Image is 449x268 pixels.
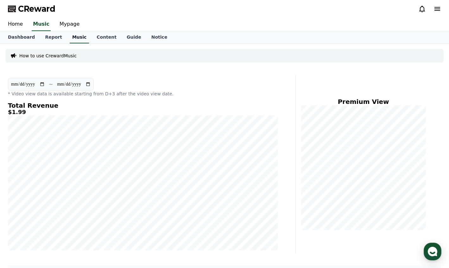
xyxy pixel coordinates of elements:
p: * Video view data is available starting from D+3 after the video view date. [8,91,278,97]
span: Settings [94,210,109,215]
span: Home [16,210,27,215]
a: Dashboard [3,31,40,43]
span: Messages [53,211,71,216]
a: Music [70,31,89,43]
h4: Premium View [301,98,426,105]
span: CReward [18,4,55,14]
a: Home [2,201,42,217]
a: Report [40,31,67,43]
a: Notice [146,31,173,43]
h5: $1.99 [8,109,278,115]
h4: Total Revenue [8,102,278,109]
a: Mypage [54,18,85,31]
a: Content [92,31,122,43]
a: CReward [8,4,55,14]
p: ~ [49,80,53,88]
a: Settings [82,201,122,217]
a: How to use CrewardMusic [19,53,77,59]
a: Music [32,18,51,31]
a: Home [3,18,28,31]
a: Guide [122,31,146,43]
a: Messages [42,201,82,217]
